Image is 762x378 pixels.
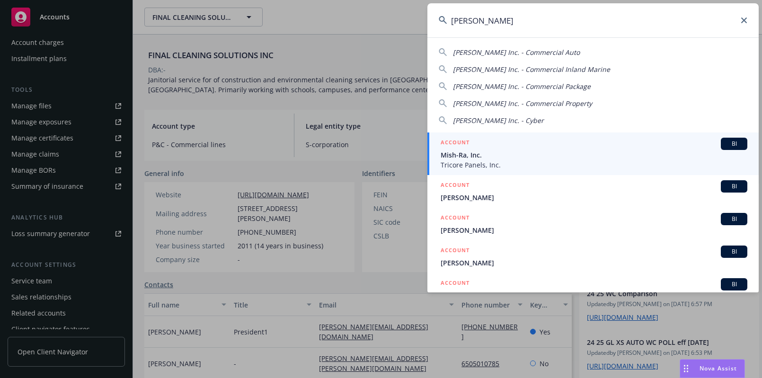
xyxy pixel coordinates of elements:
[441,193,747,202] span: [PERSON_NAME]
[725,247,744,256] span: BI
[441,290,747,300] span: [PERSON_NAME] and [PERSON_NAME]
[427,240,759,273] a: ACCOUNTBI[PERSON_NAME]
[441,150,747,160] span: Mish-Ra, Inc.
[441,180,470,192] h5: ACCOUNT
[453,82,591,91] span: [PERSON_NAME] Inc. - Commercial Package
[441,246,470,257] h5: ACCOUNT
[441,225,747,235] span: [PERSON_NAME]
[725,140,744,148] span: BI
[453,65,610,74] span: [PERSON_NAME] Inc. - Commercial Inland Marine
[427,273,759,306] a: ACCOUNTBI[PERSON_NAME] and [PERSON_NAME]
[441,278,470,290] h5: ACCOUNT
[427,132,759,175] a: ACCOUNTBIMish-Ra, Inc.Tricore Panels, Inc.
[680,359,745,378] button: Nova Assist
[441,258,747,268] span: [PERSON_NAME]
[441,213,470,224] h5: ACCOUNT
[441,138,470,149] h5: ACCOUNT
[725,182,744,191] span: BI
[700,364,737,372] span: Nova Assist
[453,99,592,108] span: [PERSON_NAME] Inc. - Commercial Property
[725,280,744,289] span: BI
[453,48,580,57] span: [PERSON_NAME] Inc. - Commercial Auto
[427,208,759,240] a: ACCOUNTBI[PERSON_NAME]
[427,3,759,37] input: Search...
[427,175,759,208] a: ACCOUNTBI[PERSON_NAME]
[453,116,544,125] span: [PERSON_NAME] Inc. - Cyber
[680,360,692,378] div: Drag to move
[725,215,744,223] span: BI
[441,160,747,170] span: Tricore Panels, Inc.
